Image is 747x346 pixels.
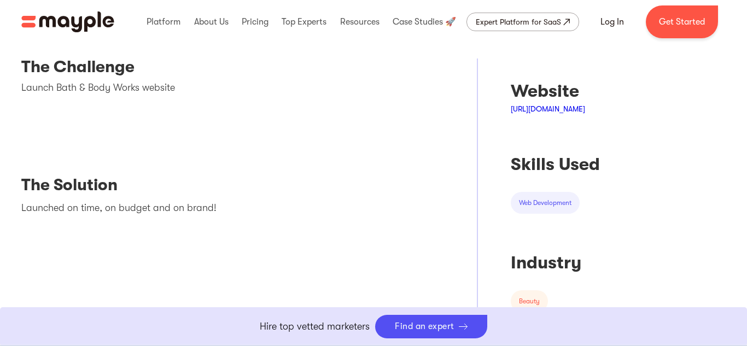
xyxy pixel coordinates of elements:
[511,154,600,175] div: Skills Used
[260,319,370,334] p: Hire top vetted marketers
[144,4,183,39] div: Platform
[21,58,444,80] h3: The Challenge
[279,4,329,39] div: Top Experts
[550,219,747,346] div: Widget de chat
[239,4,271,39] div: Pricing
[511,252,600,274] div: Industry
[511,80,600,102] div: Website
[21,201,444,215] p: Launched on time, on budget and on brand!
[476,15,561,28] div: Expert Platform for SaaS
[395,321,454,332] div: Find an expert
[337,4,382,39] div: Resources
[21,11,114,32] a: home
[550,219,747,346] iframe: Chat Widget
[466,13,579,31] a: Expert Platform for SaaS
[519,296,540,307] div: beauty
[21,11,114,32] img: Mayple logo
[587,9,637,35] a: Log In
[511,104,585,113] a: [URL][DOMAIN_NAME]
[191,4,231,39] div: About Us
[21,175,444,201] h4: The Solution
[21,80,444,95] p: Launch Bath & Body Works website
[646,5,718,38] a: Get Started
[519,197,571,208] div: web development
